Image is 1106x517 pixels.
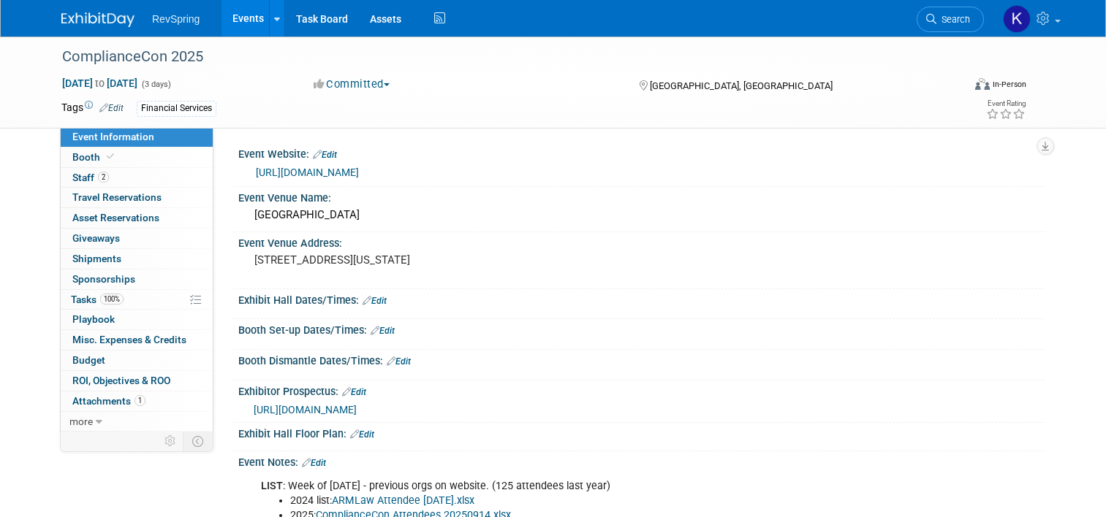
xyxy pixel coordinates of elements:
div: In-Person [992,79,1026,90]
div: [GEOGRAPHIC_DATA] [249,204,1034,226]
a: Booth [61,148,213,167]
a: Edit [99,103,124,113]
span: Shipments [72,253,121,264]
a: more [61,412,213,432]
pre: [STREET_ADDRESS][US_STATE] [254,253,558,267]
img: Format-Inperson.png [975,78,990,90]
span: Staff [72,172,109,183]
td: Tags [61,100,124,117]
a: ARMLaw Attendee [DATE].xlsx [332,494,474,507]
span: 1 [135,395,145,406]
span: Attachments [72,395,145,407]
button: Committed [308,77,395,92]
a: [URL][DOMAIN_NAME] [254,404,357,415]
a: ROI, Objectives & ROO [61,371,213,391]
i: Booth reservation complete [107,153,114,161]
span: (3 days) [140,80,171,89]
a: Shipments [61,249,213,269]
a: Edit [387,356,411,367]
span: more [69,415,93,427]
a: Staff2 [61,168,213,188]
div: Event Venue Name: [238,187,1045,205]
div: Event Format [884,76,1026,98]
div: Event Website: [238,143,1045,162]
a: Attachments1 [61,391,213,411]
a: Giveaways [61,229,213,248]
span: to [93,77,107,89]
li: 2024 list: [290,494,879,508]
a: Edit [371,326,395,336]
a: Budget [61,351,213,370]
a: Playbook [61,310,213,329]
a: [URL][DOMAIN_NAME] [256,166,359,178]
a: Misc. Expenses & Credits [61,330,213,350]
a: Asset Reservations [61,208,213,228]
span: Misc. Expenses & Credits [72,334,186,345]
div: Booth Set-up Dates/Times: [238,319,1045,338]
a: Travel Reservations [61,188,213,207]
td: Personalize Event Tab Strip [158,432,183,451]
a: Search [917,7,984,32]
div: Exhibit Hall Floor Plan: [238,423,1045,442]
b: LIST [261,480,283,492]
a: Edit [302,458,326,468]
span: Tasks [71,294,124,305]
span: RevSpring [152,13,200,25]
span: 2 [98,172,109,183]
div: Financial Services [137,101,216,116]
img: Kelsey Culver [1003,5,1031,33]
img: ExhibitDay [61,12,135,27]
div: Exhibit Hall Dates/Times: [238,289,1045,308]
span: ROI, Objectives & ROO [72,375,170,386]
span: Sponsorships [72,273,135,285]
div: Exhibitor Prospectus: [238,380,1045,399]
div: Event Notes: [238,451,1045,470]
span: Budget [72,354,105,366]
span: Event Information [72,131,154,142]
div: ComplianceCon 2025 [57,44,944,70]
div: Event Rating [986,100,1026,107]
span: Search [936,14,970,25]
span: [DATE] [DATE] [61,77,138,90]
a: Edit [313,150,337,160]
span: Asset Reservations [72,212,159,223]
span: 100% [100,294,124,305]
span: Playbook [72,313,115,325]
div: Booth Dismantle Dates/Times: [238,350,1045,369]
span: Booth [72,151,117,163]
span: Giveaways [72,232,120,244]
a: Edit [342,387,366,397]
a: Edit [350,429,374,440]
td: Toggle Event Tabs [183,432,213,451]
span: Travel Reservations [72,191,162,203]
span: [GEOGRAPHIC_DATA], [GEOGRAPHIC_DATA] [650,80,833,91]
a: Sponsorships [61,269,213,289]
a: Event Information [61,127,213,147]
a: Tasks100% [61,290,213,310]
a: Edit [363,296,387,306]
div: Event Venue Address: [238,232,1045,250]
